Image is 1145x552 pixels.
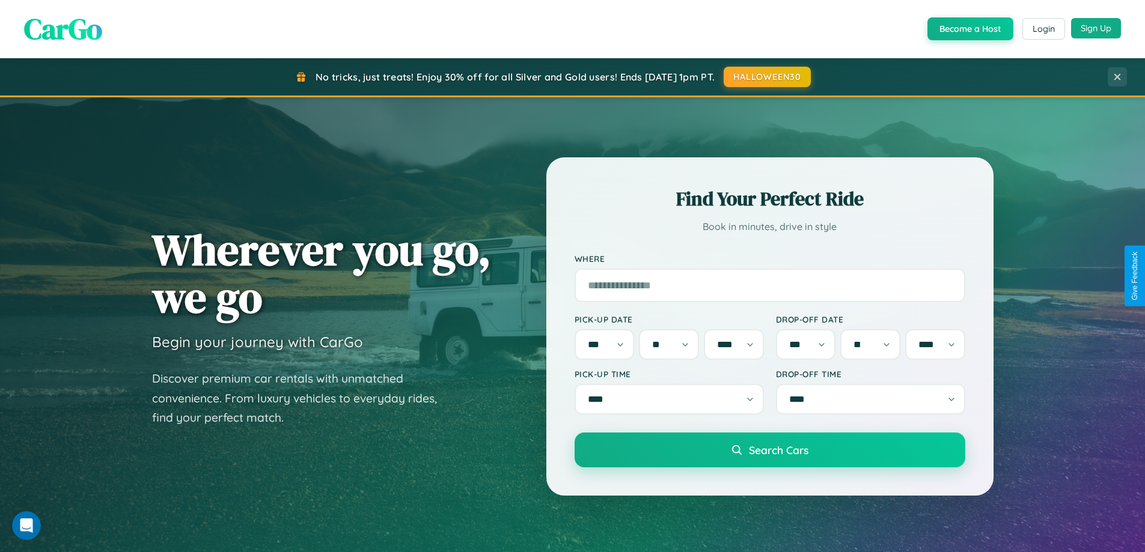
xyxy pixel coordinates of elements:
label: Pick-up Date [575,314,764,324]
h2: Find Your Perfect Ride [575,186,965,212]
span: CarGo [24,9,102,49]
label: Pick-up Time [575,369,764,379]
label: Where [575,253,965,264]
h1: Wherever you go, we go [152,226,491,321]
p: Discover premium car rentals with unmatched convenience. From luxury vehicles to everyday rides, ... [152,369,453,428]
label: Drop-off Time [776,369,965,379]
span: Search Cars [749,443,808,456]
button: HALLOWEEN30 [724,67,811,87]
button: Login [1022,18,1065,40]
button: Become a Host [927,17,1013,40]
button: Search Cars [575,432,965,467]
iframe: Intercom live chat [12,511,41,540]
button: Sign Up [1071,18,1121,38]
span: No tricks, just treats! Enjoy 30% off for all Silver and Gold users! Ends [DATE] 1pm PT. [316,71,715,83]
p: Book in minutes, drive in style [575,218,965,235]
h3: Begin your journey with CarGo [152,333,363,351]
div: Give Feedback [1131,252,1139,300]
label: Drop-off Date [776,314,965,324]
